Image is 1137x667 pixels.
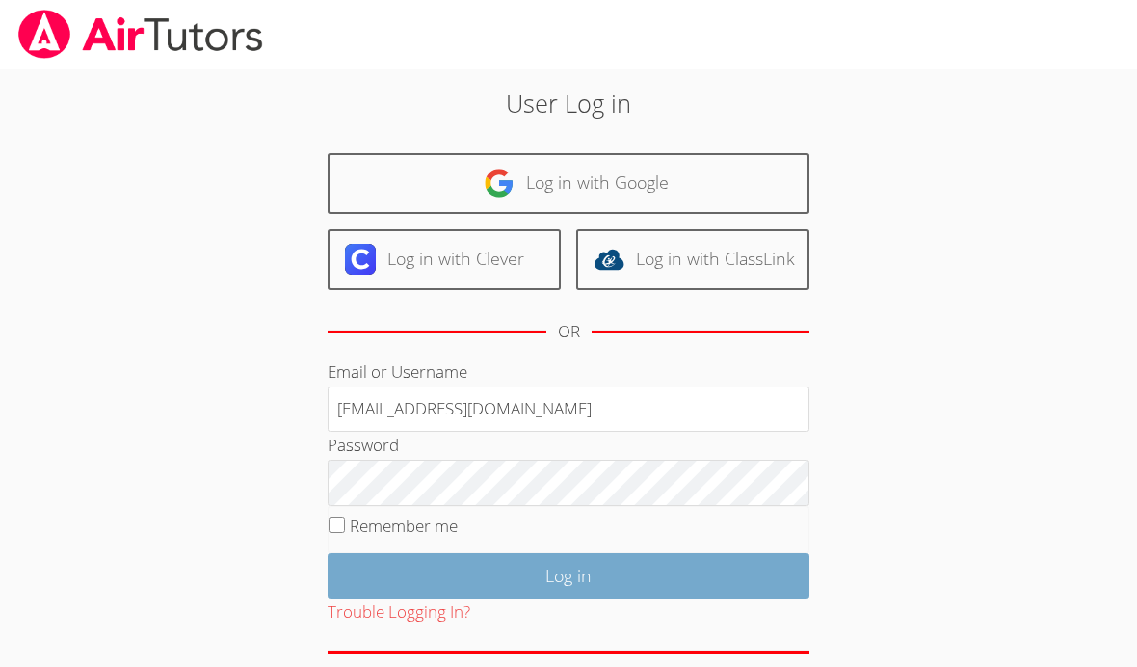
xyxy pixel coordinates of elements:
[345,244,376,275] img: clever-logo-6eab21bc6e7a338710f1a6ff85c0baf02591cd810cc4098c63d3a4b26e2feb20.svg
[261,85,875,121] h2: User Log in
[328,153,809,214] a: Log in with Google
[328,434,399,456] label: Password
[16,10,265,59] img: airtutors_banner-c4298cdbf04f3fff15de1276eac7730deb9818008684d7c2e4769d2f7ddbe033.png
[328,360,467,383] label: Email or Username
[484,168,515,199] img: google-logo-50288ca7cdecda66e5e0955fdab243c47b7ad437acaf1139b6f446037453330a.svg
[328,553,809,599] input: Log in
[328,599,470,627] button: Trouble Logging In?
[576,229,809,290] a: Log in with ClassLink
[350,515,458,537] label: Remember me
[558,318,580,346] div: OR
[328,229,561,290] a: Log in with Clever
[594,244,624,275] img: classlink-logo-d6bb404cc1216ec64c9a2012d9dc4662098be43eaf13dc465df04b49fa7ab582.svg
